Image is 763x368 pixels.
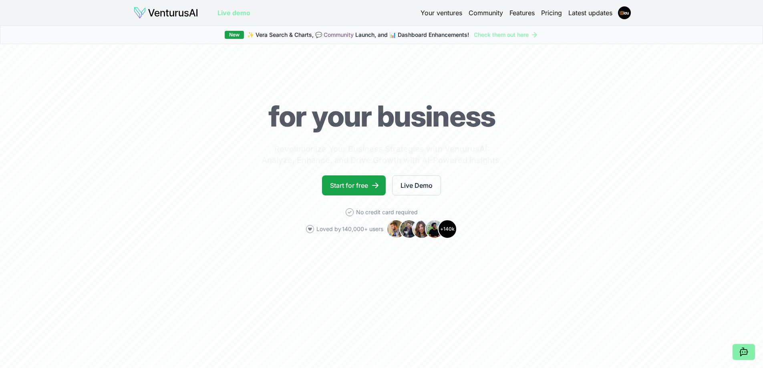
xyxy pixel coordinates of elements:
a: Live Demo [392,175,441,195]
img: Avatar 1 [387,219,406,239]
img: ALV-UjWOu-PbQSzbSCwXlxbhgt8gd1Ircp8920BsrtF0yVsssmq48yujJqj4w2eMpXr6UcN5tHblNbk1Vnca0wCSyHMTRvc7x... [618,6,631,19]
span: ✨ Vera Search & Charts, 💬 Launch, and 📊 Dashboard Enhancements! [247,31,469,39]
img: Avatar 4 [425,219,444,239]
a: Latest updates [568,8,612,18]
a: Community [324,31,354,38]
div: New [225,31,244,39]
a: Your ventures [421,8,462,18]
a: Features [509,8,535,18]
a: Pricing [541,8,562,18]
a: Check them out here [474,31,538,39]
a: Start for free [322,175,386,195]
img: logo [133,6,198,19]
a: Community [469,8,503,18]
img: Avatar 2 [399,219,419,239]
img: Avatar 3 [412,219,431,239]
a: Live demo [217,8,250,18]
